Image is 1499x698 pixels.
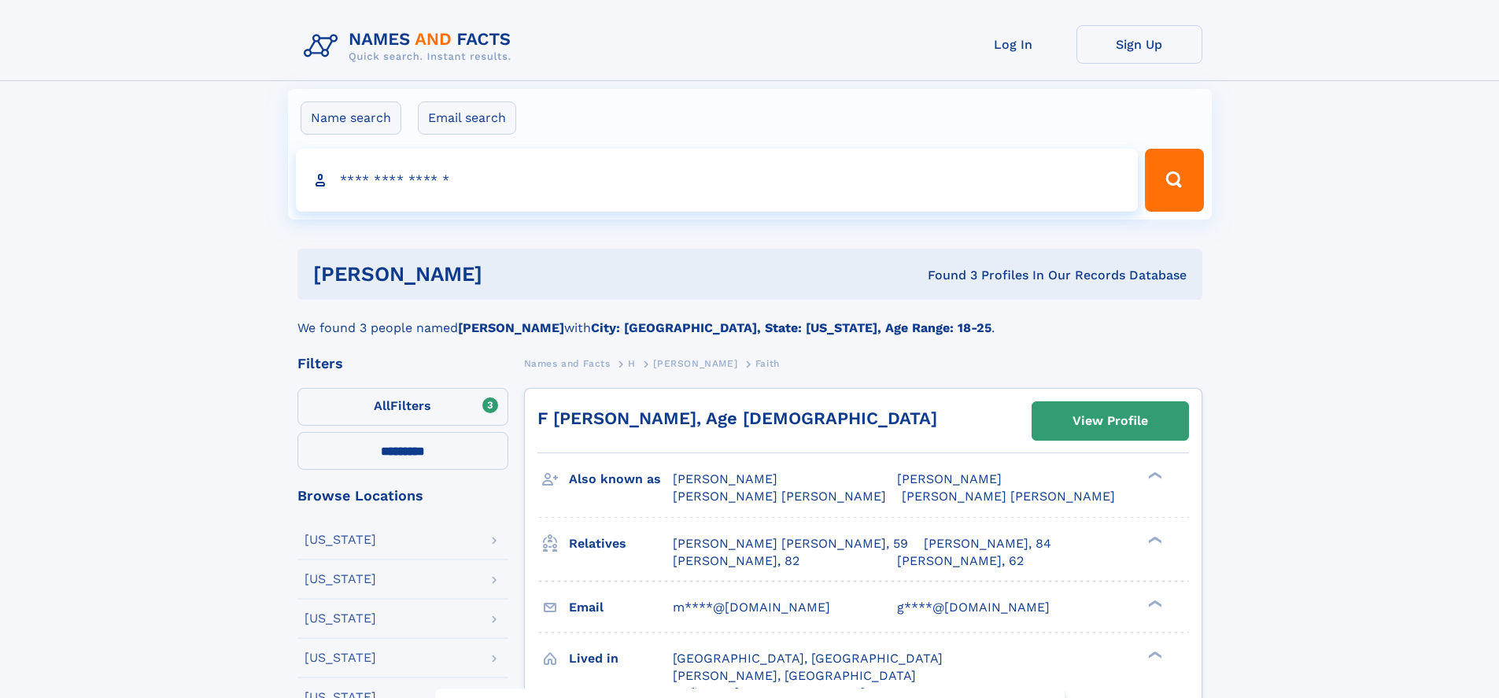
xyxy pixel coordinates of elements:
[673,552,799,570] a: [PERSON_NAME], 82
[296,149,1139,212] input: search input
[301,102,401,135] label: Name search
[1144,649,1163,659] div: ❯
[1073,403,1148,439] div: View Profile
[569,530,673,557] h3: Relatives
[628,358,636,369] span: H
[951,25,1076,64] a: Log In
[705,267,1187,284] div: Found 3 Profiles In Our Records Database
[897,471,1002,486] span: [PERSON_NAME]
[673,651,943,666] span: [GEOGRAPHIC_DATA], [GEOGRAPHIC_DATA]
[653,353,737,373] a: [PERSON_NAME]
[537,408,937,428] a: F [PERSON_NAME], Age [DEMOGRAPHIC_DATA]
[297,25,524,68] img: Logo Names and Facts
[524,353,611,373] a: Names and Facts
[1032,402,1188,440] a: View Profile
[1144,598,1163,608] div: ❯
[1145,149,1203,212] button: Search Button
[374,398,390,413] span: All
[569,645,673,672] h3: Lived in
[305,612,376,625] div: [US_STATE]
[305,652,376,664] div: [US_STATE]
[924,535,1051,552] a: [PERSON_NAME], 84
[305,573,376,585] div: [US_STATE]
[297,300,1202,338] div: We found 3 people named with .
[1144,534,1163,545] div: ❯
[569,466,673,493] h3: Also known as
[902,489,1115,504] span: [PERSON_NAME] [PERSON_NAME]
[897,552,1024,570] a: [PERSON_NAME], 62
[673,489,886,504] span: [PERSON_NAME] [PERSON_NAME]
[305,534,376,546] div: [US_STATE]
[755,358,780,369] span: Faith
[313,264,705,284] h1: [PERSON_NAME]
[673,471,777,486] span: [PERSON_NAME]
[628,353,636,373] a: H
[569,594,673,621] h3: Email
[418,102,516,135] label: Email search
[297,489,508,503] div: Browse Locations
[458,320,564,335] b: [PERSON_NAME]
[653,358,737,369] span: [PERSON_NAME]
[1144,471,1163,481] div: ❯
[297,388,508,426] label: Filters
[297,356,508,371] div: Filters
[1076,25,1202,64] a: Sign Up
[673,668,916,683] span: [PERSON_NAME], [GEOGRAPHIC_DATA]
[673,535,908,552] a: [PERSON_NAME] [PERSON_NAME], 59
[591,320,991,335] b: City: [GEOGRAPHIC_DATA], State: [US_STATE], Age Range: 18-25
